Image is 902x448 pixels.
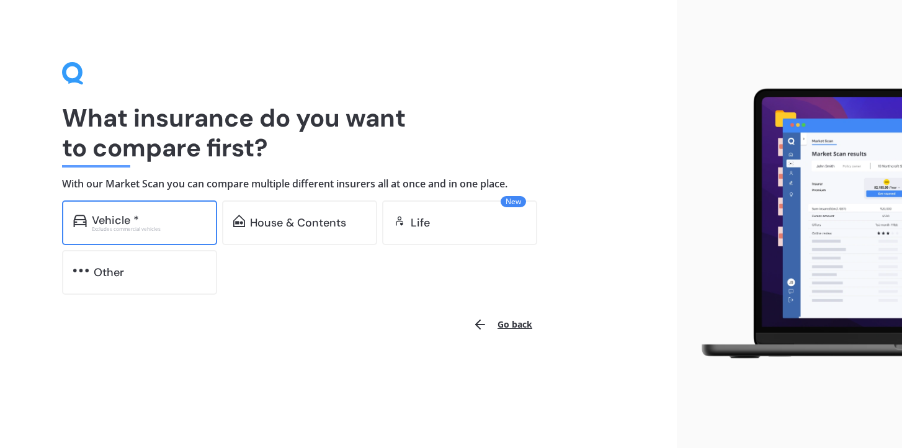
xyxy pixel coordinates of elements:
[233,215,245,227] img: home-and-contents.b802091223b8502ef2dd.svg
[94,266,124,279] div: Other
[92,226,206,231] div: Excludes commercial vehicles
[501,196,526,207] span: New
[393,215,406,227] img: life.f720d6a2d7cdcd3ad642.svg
[465,310,540,339] button: Go back
[92,214,139,226] div: Vehicle *
[411,217,430,229] div: Life
[73,264,89,277] img: other.81dba5aafe580aa69f38.svg
[62,177,615,190] h4: With our Market Scan you can compare multiple different insurers all at once and in one place.
[250,217,346,229] div: House & Contents
[62,103,615,163] h1: What insurance do you want to compare first?
[73,215,87,227] img: car.f15378c7a67c060ca3f3.svg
